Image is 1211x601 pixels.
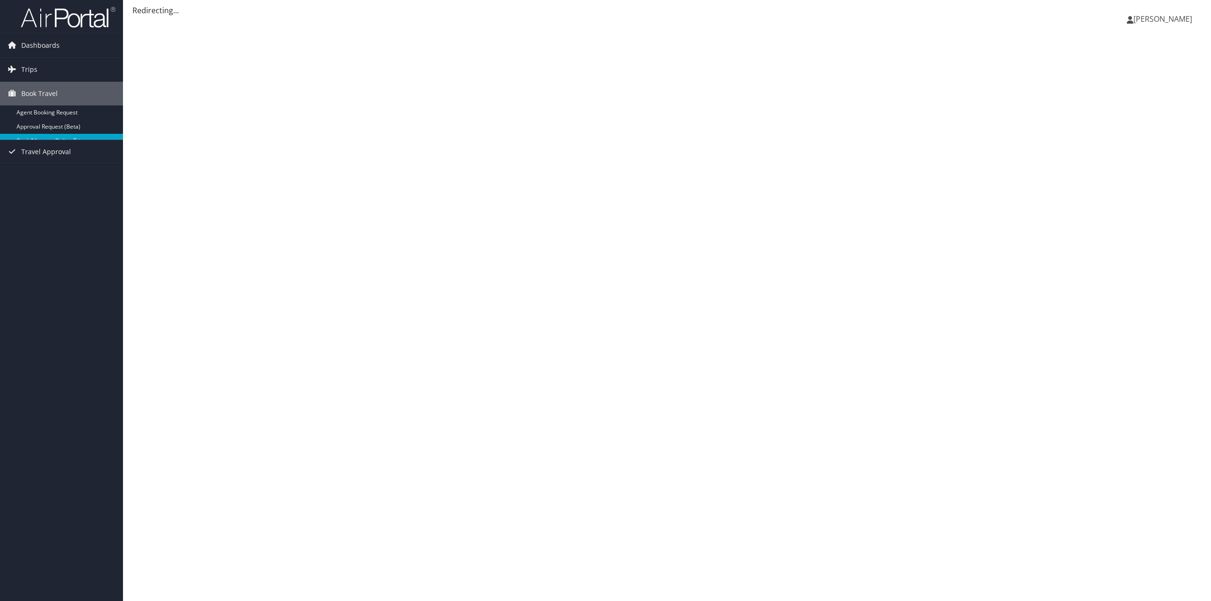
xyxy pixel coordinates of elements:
[21,58,37,81] span: Trips
[1133,14,1192,24] span: [PERSON_NAME]
[132,5,1202,16] div: Redirecting...
[21,82,58,105] span: Book Travel
[21,140,71,164] span: Travel Approval
[1127,5,1202,33] a: [PERSON_NAME]
[21,34,60,57] span: Dashboards
[21,6,115,28] img: airportal-logo.png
